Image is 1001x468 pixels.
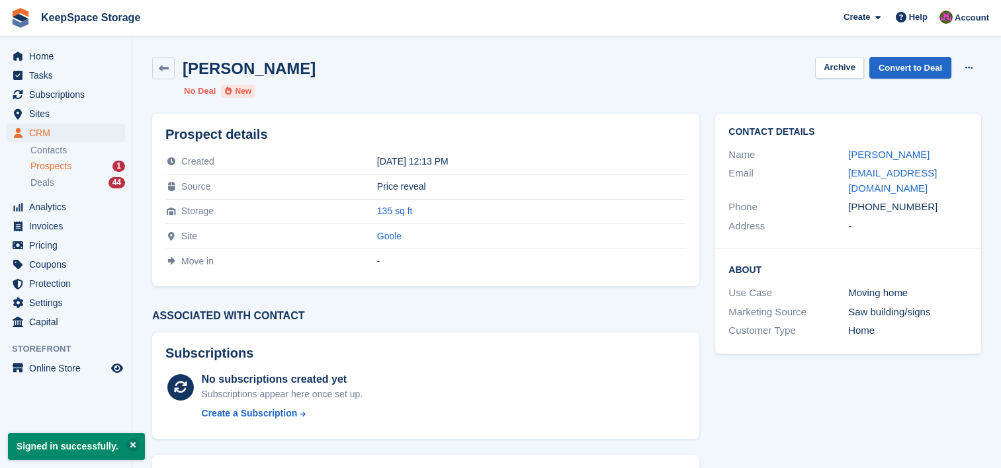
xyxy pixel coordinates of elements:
a: menu [7,274,125,293]
li: No Deal [184,85,216,98]
a: Goole [377,231,402,241]
div: [DATE] 12:13 PM [377,156,687,167]
h2: Subscriptions [165,346,686,361]
div: Use Case [728,286,848,301]
a: 135 sq ft [377,206,413,216]
span: Deals [30,176,54,189]
div: - [848,219,968,234]
a: menu [7,313,125,331]
div: Price reveal [377,181,687,192]
div: Home [848,323,968,338]
span: Pricing [29,236,109,254]
a: menu [7,255,125,274]
div: 1 [112,161,125,172]
div: No subscriptions created yet [202,371,363,387]
span: Subscriptions [29,85,109,104]
div: Address [728,219,848,234]
span: Help [909,11,928,24]
a: menu [7,85,125,104]
span: Analytics [29,198,109,216]
img: stora-icon-8386f47178a22dfd0bd8f6a31ec36ba5ce8667c1dd55bd0f319d3a0aa187defe.svg [11,8,30,28]
span: Home [29,47,109,65]
span: Prospects [30,160,71,173]
a: menu [7,66,125,85]
div: Phone [728,200,848,215]
a: [EMAIL_ADDRESS][DOMAIN_NAME] [848,167,937,194]
span: Settings [29,293,109,312]
span: Invoices [29,217,109,235]
a: menu [7,217,125,235]
span: CRM [29,124,109,142]
span: Capital [29,313,109,331]
div: Saw building/signs [848,305,968,320]
button: Archive [815,57,864,79]
a: Preview store [109,360,125,376]
span: Online Store [29,359,109,377]
a: menu [7,198,125,216]
span: Coupons [29,255,109,274]
div: [PHONE_NUMBER] [848,200,968,215]
a: Prospects 1 [30,159,125,173]
span: Created [181,156,214,167]
span: Move in [181,256,214,266]
span: Create [844,11,870,24]
img: John Fletcher [939,11,953,24]
a: menu [7,104,125,123]
a: Contacts [30,144,125,157]
a: Deals 44 [30,176,125,190]
span: Account [955,11,989,24]
h2: Prospect details [165,127,686,142]
a: menu [7,47,125,65]
div: - [377,256,687,266]
a: menu [7,124,125,142]
div: Name [728,147,848,163]
h2: Contact Details [728,127,968,137]
span: Storage [181,206,214,216]
a: Create a Subscription [202,407,363,420]
p: Signed in successfully. [8,433,145,460]
a: menu [7,236,125,254]
a: [PERSON_NAME] [848,149,930,160]
a: menu [7,359,125,377]
div: Moving home [848,286,968,301]
div: Marketing Source [728,305,848,320]
a: KeepSpace Storage [36,7,146,28]
a: menu [7,293,125,312]
span: Protection [29,274,109,293]
li: New [221,85,255,98]
span: Storefront [12,342,132,356]
h3: Associated with contact [152,310,699,322]
span: Source [181,181,210,192]
div: 44 [109,177,125,188]
div: Subscriptions appear here once set up. [202,387,363,401]
div: Create a Subscription [202,407,298,420]
span: Sites [29,104,109,123]
div: Email [728,166,848,196]
a: Convert to Deal [869,57,951,79]
div: Customer Type [728,323,848,338]
span: Site [181,231,197,241]
span: Tasks [29,66,109,85]
h2: [PERSON_NAME] [183,59,316,77]
h2: About [728,262,968,276]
